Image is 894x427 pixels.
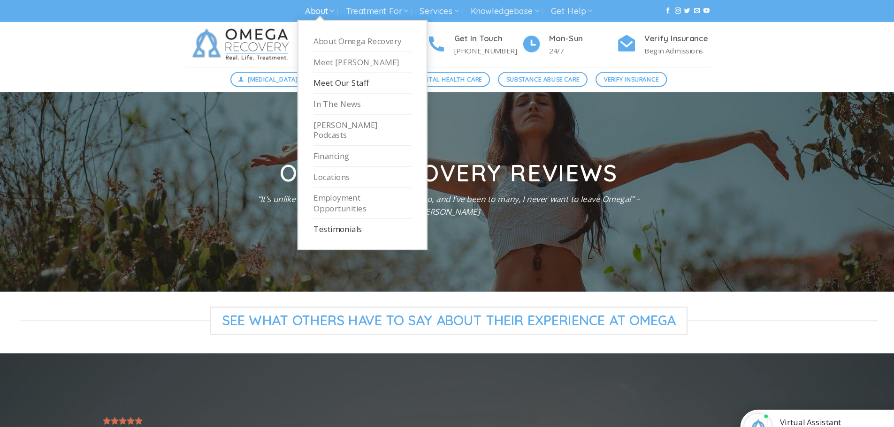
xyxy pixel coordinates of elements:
span: Verify Insurance [593,70,644,79]
a: About [312,2,340,19]
p: Begin Admissions [631,42,694,53]
a: Knowledgebase [467,2,532,19]
a: Verify Insurance [585,67,652,82]
a: Follow on YouTube [686,7,692,14]
a: Verify Insurance Begin Admissions [604,30,694,53]
a: Substance Abuse Care [493,67,577,82]
img: Omega Recovery [201,21,306,63]
a: Services [420,2,457,19]
p: [PHONE_NUMBER] [452,42,515,53]
a: Meet Our Staff [320,68,412,88]
a: Testimonials [320,205,412,225]
p: 24/7 [542,42,604,53]
h4: Mon-Sun [542,30,604,43]
span: Mental Health Care [416,70,478,79]
a: Follow on Twitter [668,7,674,14]
a: Get Help [543,2,582,19]
strong: Omega Recovery Reviews [288,149,605,176]
a: In The News [320,88,412,108]
span: Substance Abuse Care [501,70,570,79]
span: See what others have to say about their experience at omega [223,288,671,314]
a: Treatment For [351,2,409,19]
a: [PERSON_NAME] Podcasts [320,108,412,137]
h4: Get In Touch [452,30,515,43]
i: “It’s unlike any other program that I’ve been to, and I’ve been to many, I never want to leave Om... [267,181,627,204]
a: Get In Touch [PHONE_NUMBER] [426,30,515,53]
span: [MEDICAL_DATA] [259,70,306,79]
a: Mental Health Care [408,67,486,82]
a: Locations [320,157,412,176]
a: Financing [320,137,412,157]
a: Send us an email [677,7,683,14]
a: Employment Opportunities [320,176,412,206]
a: [MEDICAL_DATA] [242,67,313,82]
a: Follow on Instagram [659,7,665,14]
a: Follow on Facebook [650,7,656,14]
a: Meet [PERSON_NAME] [320,49,412,68]
h4: Verify Insurance [631,30,694,43]
a: About Omega Recovery [320,29,412,49]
